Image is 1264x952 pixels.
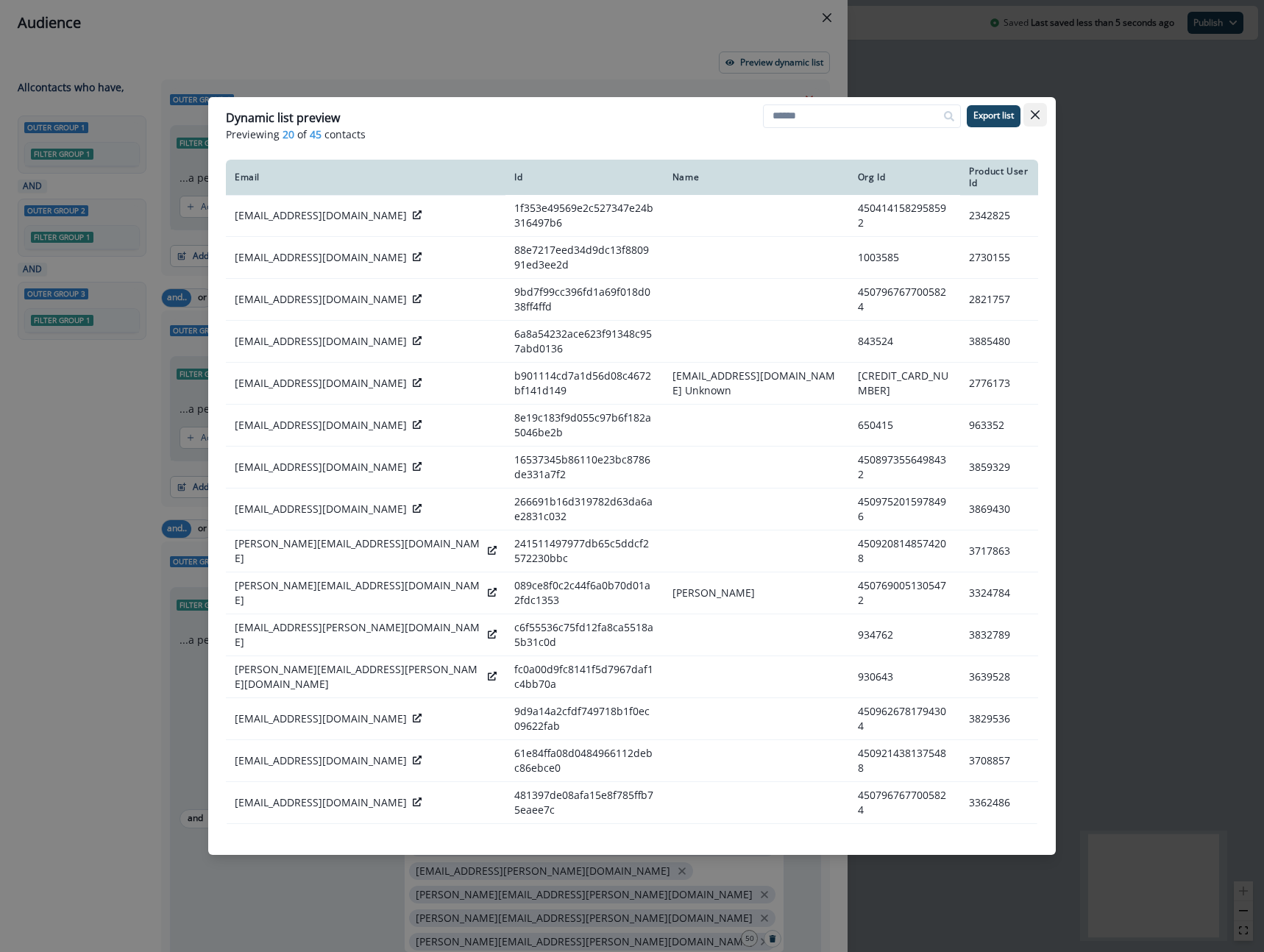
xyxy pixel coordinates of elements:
td: 482363 [960,824,1038,866]
td: 4509208148574208 [849,530,960,572]
p: [EMAIL_ADDRESS][DOMAIN_NAME] [235,418,407,433]
td: 6a8a54232ace623f91348c957abd0136 [505,321,664,363]
td: 88e7217eed34d9dc13f880991ed3ee2d [505,237,664,279]
td: 3829536 [960,698,1038,740]
td: 177088 [849,824,960,866]
td: c6f55536c75fd12fa8ca5518a5b31c0d [505,614,664,656]
td: 3859329 [960,447,1038,489]
td: 963352 [960,405,1038,447]
p: Dynamic list preview [226,109,340,127]
td: 16537345b86110e23bc8786de331a7f2 [505,447,664,489]
div: Name [672,171,840,183]
td: 3885480 [960,321,1038,363]
td: 266691b16d319782d63da6ae2831c032 [505,489,664,530]
div: Id [514,171,655,183]
td: 3832789 [960,614,1038,656]
td: 1003585 [849,237,960,279]
p: [PERSON_NAME][EMAIL_ADDRESS][DOMAIN_NAME] [235,536,482,566]
p: [EMAIL_ADDRESS][DOMAIN_NAME] [235,460,407,475]
p: Export list [973,110,1014,121]
p: [EMAIL_ADDRESS][DOMAIN_NAME] [235,502,407,516]
td: 930643 [849,656,960,698]
div: Org Id [858,171,951,183]
td: 1f353e49569e2c527347e24b316497b6 [505,195,664,237]
span: 20 [283,127,294,142]
td: 3708857 [960,740,1038,782]
td: 3869430 [960,489,1038,530]
button: Close [1023,103,1047,127]
td: 4507967677005824 [849,279,960,321]
td: [EMAIL_ADDRESS][DOMAIN_NAME] Unknown [664,363,849,405]
td: 089ce8f0c2c44f6a0b70d01a2fdc1353 [505,572,664,614]
td: fc0a00d9fc8141f5d7967daf1c4bb70a [505,656,664,698]
td: 241511497977db65c5ddcf2572230bbc [505,530,664,572]
p: [EMAIL_ADDRESS][DOMAIN_NAME] [235,292,407,307]
div: Product User Id [969,166,1029,189]
p: [EMAIL_ADDRESS][DOMAIN_NAME] [235,208,407,223]
td: 4507690051305472 [849,572,960,614]
td: 4504141582958592 [849,195,960,237]
p: [PERSON_NAME][EMAIL_ADDRESS][DOMAIN_NAME] [235,578,482,608]
td: 3362486 [960,782,1038,824]
button: Export list [967,105,1020,127]
td: 9d9a14a2cfdf749718b1f0ec09622fab [505,698,664,740]
p: [EMAIL_ADDRESS][DOMAIN_NAME] [235,795,407,810]
span: 45 [310,127,322,142]
td: 3639528 [960,656,1038,698]
td: 3324784 [960,572,1038,614]
td: 843524 [849,321,960,363]
td: 2342825 [960,195,1038,237]
p: [PERSON_NAME][EMAIL_ADDRESS][PERSON_NAME][DOMAIN_NAME] [235,662,482,692]
div: Email [235,171,497,183]
p: [EMAIL_ADDRESS][DOMAIN_NAME] [235,376,407,391]
td: 4509214381375488 [849,740,960,782]
p: [EMAIL_ADDRESS][DOMAIN_NAME] [235,334,407,349]
td: 9bd7f99cc396fd1a69f018d038ff4ffd [505,279,664,321]
p: [EMAIL_ADDRESS][DOMAIN_NAME] [235,711,407,726]
td: 650415 [849,405,960,447]
td: b901114cd7a1d56d08c4672bf141d149 [505,363,664,405]
td: [PERSON_NAME] [664,572,849,614]
td: 4509752015978496 [849,489,960,530]
td: 934762 [849,614,960,656]
td: 2776173 [960,363,1038,405]
p: [EMAIL_ADDRESS][DOMAIN_NAME] [235,250,407,265]
p: [EMAIL_ADDRESS][PERSON_NAME][DOMAIN_NAME] [235,620,482,650]
p: [EMAIL_ADDRESS][DOMAIN_NAME] [235,753,407,768]
td: 4508973556498432 [849,447,960,489]
td: 4509626781794304 [849,698,960,740]
td: 8e19c183f9d055c97b6f182a5046be2b [505,405,664,447]
p: Previewing of contacts [226,127,1038,142]
td: 61e84ffa08d0484966112debc86ebce0 [505,740,664,782]
td: 2821757 [960,279,1038,321]
td: a84f7995c8f2aff1ac613aecb934e3b0 [505,824,664,866]
td: [CREDIT_CARD_NUMBER] [849,363,960,405]
td: 4507967677005824 [849,782,960,824]
td: 481397de08afa15e8f785ffb75eaee7c [505,782,664,824]
td: 2730155 [960,237,1038,279]
td: 3717863 [960,530,1038,572]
